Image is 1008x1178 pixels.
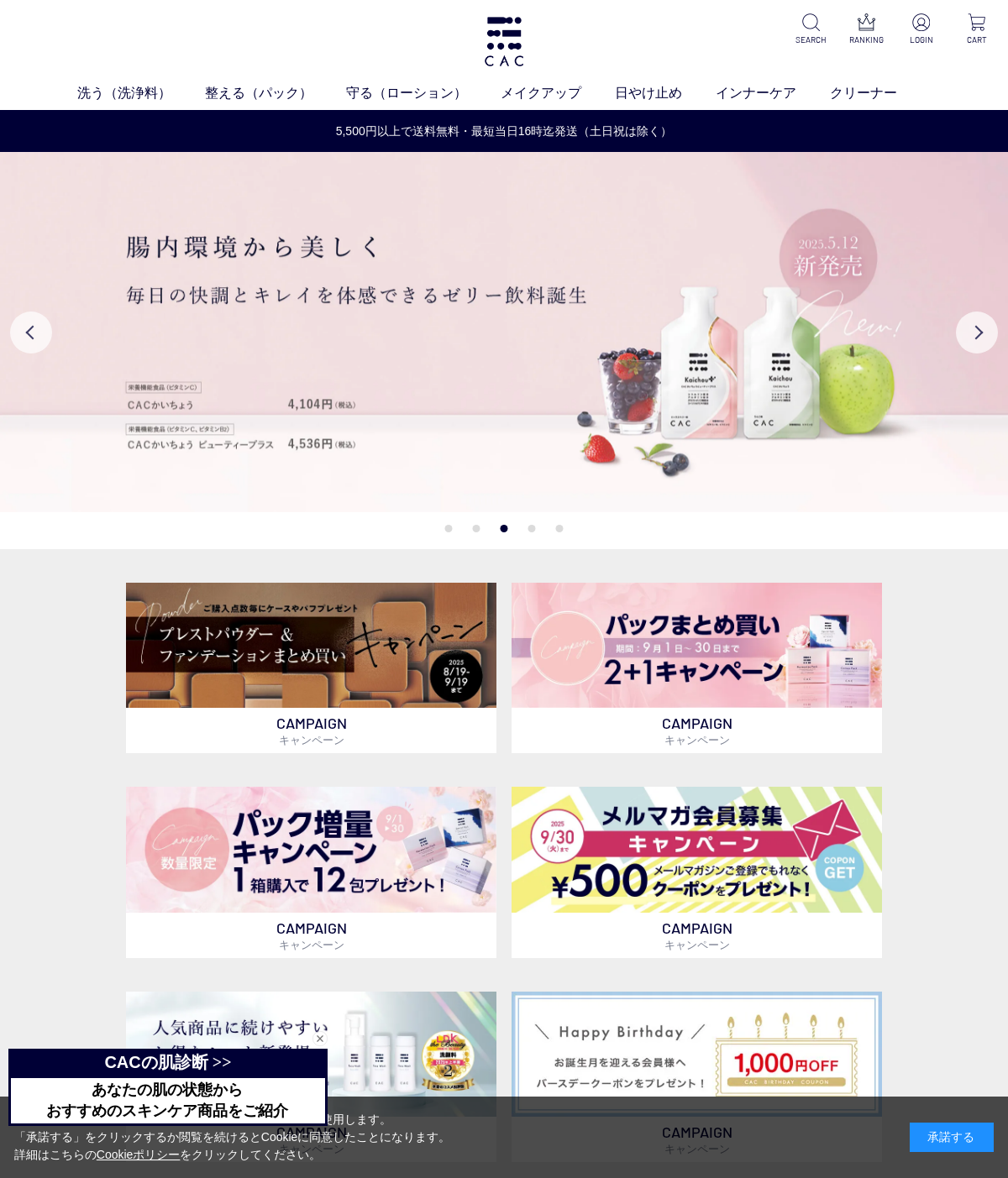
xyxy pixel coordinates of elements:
[126,913,496,958] p: CAMPAIGN
[664,733,730,746] span: キャンペーン
[346,83,501,103] a: 守る（ローション）
[848,13,884,46] a: RANKING
[716,83,830,103] a: インナーケア
[615,83,716,103] a: 日やけ止め
[904,13,939,46] a: LOGIN
[205,83,346,103] a: 整える（パック）
[1,123,1007,140] a: 5,500円以上で送料無料・最短当日16時迄発送（土日祝は除く）
[126,583,496,709] img: ベースメイクキャンペーン
[501,83,615,103] a: メイクアップ
[97,1148,181,1161] a: Cookieポリシー
[830,83,931,103] a: クリーナー
[512,583,882,754] a: パックキャンペーン2+1 パックキャンペーン2+1 CAMPAIGNキャンペーン
[910,1123,994,1152] div: 承諾する
[512,787,882,913] img: メルマガ会員募集
[126,787,496,958] a: パック増量キャンペーン パック増量キャンペーン CAMPAIGNキャンペーン
[512,787,882,958] a: メルマガ会員募集 メルマガ会員募集 CAMPAIGNキャンペーン
[126,992,496,1118] img: フェイスウォッシュ＋レフィル2個セット
[959,13,995,46] a: CART
[77,83,205,103] a: 洗う（洗浄料）
[959,34,995,46] p: CART
[512,992,882,1162] a: バースデークーポン バースデークーポン CAMPAIGNキャンペーン
[14,1111,451,1164] div: 当サイトでは、お客様へのサービス向上のためにCookieを使用します。 「承諾する」をクリックするか閲覧を続けるとCookieに同意したことになります。 詳細はこちらの をクリックしてください。
[556,525,564,532] button: 5 of 5
[10,312,52,353] button: Previous
[512,583,882,709] img: パックキャンペーン2+1
[664,938,730,951] span: キャンペーン
[956,312,998,353] button: Next
[528,525,536,532] button: 4 of 5
[482,17,526,66] img: logo
[793,13,828,46] a: SEARCH
[793,34,828,46] p: SEARCH
[279,938,344,951] span: キャンペーン
[126,787,496,913] img: パック増量キャンペーン
[512,708,882,753] p: CAMPAIGN
[126,708,496,753] p: CAMPAIGN
[501,525,508,532] button: 3 of 5
[279,733,344,746] span: キャンペーン
[904,34,939,46] p: LOGIN
[445,525,453,532] button: 1 of 5
[126,992,496,1163] a: フェイスウォッシュ＋レフィル2個セット フェイスウォッシュ＋レフィル2個セット CAMPAIGNキャンペーン
[473,525,480,532] button: 2 of 5
[512,992,882,1117] img: バースデークーポン
[512,913,882,958] p: CAMPAIGN
[126,583,496,754] a: ベースメイクキャンペーン ベースメイクキャンペーン CAMPAIGNキャンペーン
[848,34,884,46] p: RANKING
